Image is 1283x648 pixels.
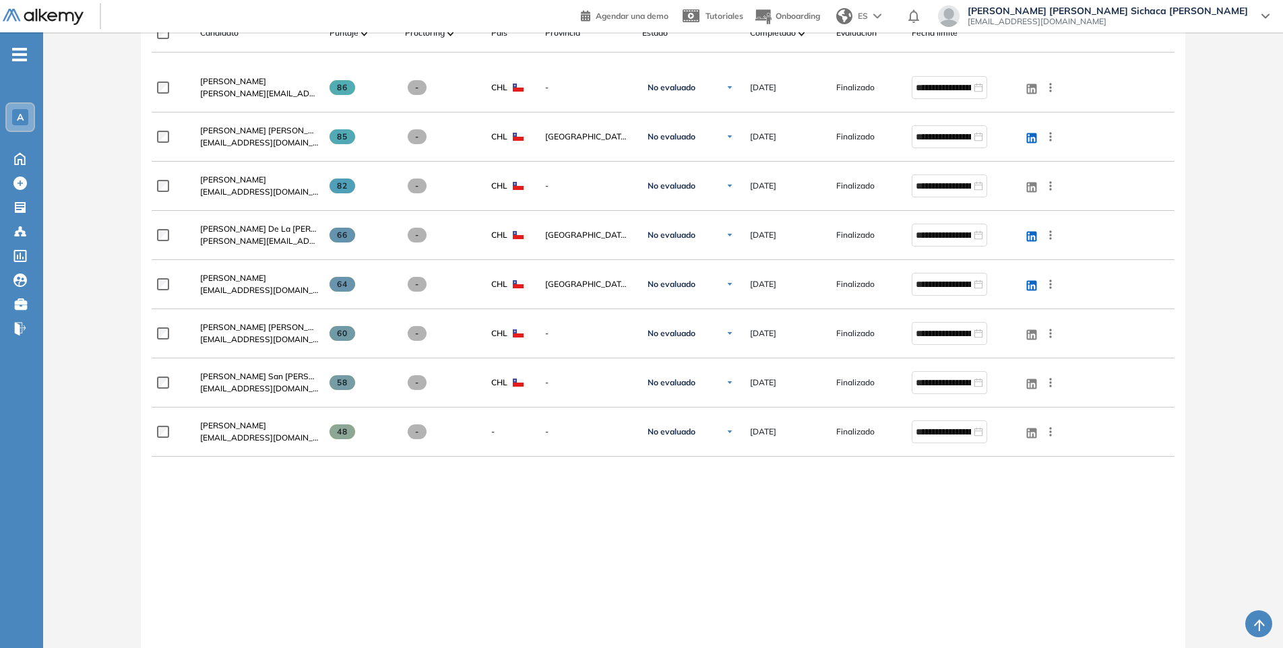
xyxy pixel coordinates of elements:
span: [PERSON_NAME][EMAIL_ADDRESS][DOMAIN_NAME] [200,88,319,100]
a: [PERSON_NAME] [200,272,319,284]
span: - [408,277,427,292]
span: [DATE] [750,327,776,339]
img: arrow [873,13,881,19]
span: CHL [491,82,507,94]
span: - [408,375,427,390]
span: Finalizado [836,278,875,290]
span: CHL [491,327,507,339]
span: CHL [491,131,507,143]
span: ES [858,10,868,22]
span: [EMAIL_ADDRESS][DOMAIN_NAME] [200,137,319,149]
span: No evaluado [648,328,695,339]
span: [PERSON_NAME] [PERSON_NAME] [200,125,334,135]
span: No evaluado [648,230,695,240]
span: [EMAIL_ADDRESS][DOMAIN_NAME] [968,16,1248,27]
img: CHL [513,84,524,92]
span: Estado [642,27,668,39]
img: Ícono de flecha [726,428,734,436]
span: Finalizado [836,377,875,389]
span: [PERSON_NAME][EMAIL_ADDRESS][DOMAIN_NAME] [200,235,319,247]
span: [PERSON_NAME] [200,76,266,86]
span: [DATE] [750,229,776,241]
span: - [408,80,427,95]
span: [DATE] [750,377,776,389]
img: Ícono de flecha [726,133,734,141]
a: [PERSON_NAME] [200,420,319,432]
span: A [17,112,24,123]
span: Finalizado [836,131,875,143]
img: Ícono de flecha [726,329,734,337]
img: Logo [3,9,84,26]
span: [PERSON_NAME] De La [PERSON_NAME] [200,224,358,234]
span: Candidato [200,27,239,39]
img: Ícono de flecha [726,231,734,239]
span: [DATE] [750,278,776,290]
span: - [545,327,631,339]
span: 66 [330,228,356,242]
span: Finalizado [836,327,875,339]
span: 86 [330,80,356,95]
span: 58 [330,375,356,390]
span: - [545,82,631,94]
img: Ícono de flecha [726,280,734,288]
span: 64 [330,277,356,292]
span: Evaluación [836,27,877,39]
span: [PERSON_NAME] [200,174,266,185]
span: No evaluado [648,426,695,437]
span: - [408,424,427,439]
span: CHL [491,278,507,290]
span: CHL [491,229,507,241]
span: CHL [491,377,507,389]
span: [PERSON_NAME] San [PERSON_NAME] [200,371,351,381]
span: - [408,129,427,144]
span: 85 [330,129,356,144]
span: - [545,180,631,192]
span: [DATE] [750,82,776,94]
span: No evaluado [648,131,695,142]
span: Provincia [545,27,580,39]
img: [missing "en.ARROW_ALT" translation] [447,32,454,36]
span: No evaluado [648,82,695,93]
span: [DATE] [750,426,776,438]
span: 48 [330,424,356,439]
span: [DATE] [750,180,776,192]
a: [PERSON_NAME] [200,75,319,88]
span: [EMAIL_ADDRESS][DOMAIN_NAME] [200,284,319,296]
div: Widget de chat [1040,492,1283,648]
button: Onboarding [754,2,820,31]
span: [DATE] [750,131,776,143]
a: [PERSON_NAME] San [PERSON_NAME] [200,370,319,383]
img: CHL [513,379,524,387]
span: [GEOGRAPHIC_DATA][PERSON_NAME] [545,229,631,241]
span: No evaluado [648,181,695,191]
span: [PERSON_NAME] [200,420,266,430]
span: - [545,426,631,438]
span: [GEOGRAPHIC_DATA][PERSON_NAME] [545,278,631,290]
span: [EMAIL_ADDRESS][DOMAIN_NAME] [200,333,319,346]
span: Finalizado [836,229,875,241]
span: [PERSON_NAME] [200,273,266,283]
span: No evaluado [648,279,695,290]
img: CHL [513,280,524,288]
span: - [545,377,631,389]
span: Finalizado [836,426,875,438]
img: CHL [513,182,524,190]
a: [PERSON_NAME] [200,174,319,186]
span: - [408,179,427,193]
span: Completado [750,27,796,39]
span: Finalizado [836,82,875,94]
span: - [408,228,427,242]
a: [PERSON_NAME] De La [PERSON_NAME] [200,223,319,235]
a: [PERSON_NAME] [PERSON_NAME] [200,321,319,333]
span: Proctoring [405,27,445,39]
span: CHL [491,180,507,192]
img: Ícono de flecha [726,182,734,190]
span: Agendar una demo [596,11,668,21]
span: 60 [330,326,356,341]
span: [EMAIL_ADDRESS][DOMAIN_NAME] [200,383,319,395]
span: Fecha límite [912,27,958,39]
img: Ícono de flecha [726,84,734,92]
span: País [491,27,507,39]
span: 82 [330,179,356,193]
a: Agendar una demo [581,7,668,23]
